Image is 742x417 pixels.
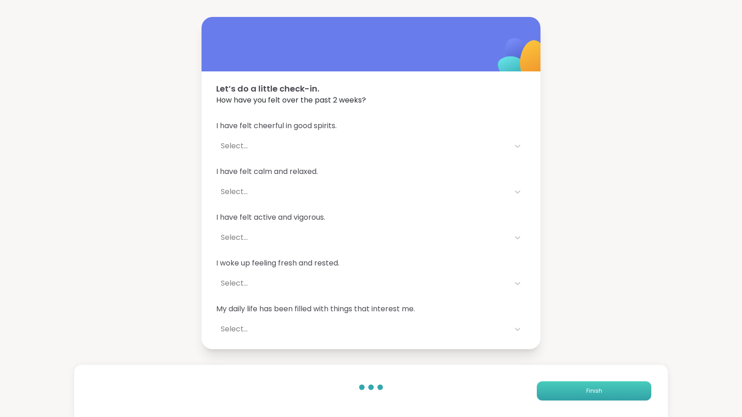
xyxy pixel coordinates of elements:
[216,120,526,131] span: I have felt cheerful in good spirits.
[221,278,505,289] div: Select...
[586,387,602,395] span: Finish
[476,14,567,105] img: ShareWell Logomark
[216,258,526,269] span: I woke up feeling fresh and rested.
[221,324,505,335] div: Select...
[216,212,526,223] span: I have felt active and vigorous.
[216,303,526,314] span: My daily life has been filled with things that interest me.
[537,381,651,401] button: Finish
[216,82,526,95] span: Let’s do a little check-in.
[216,95,526,106] span: How have you felt over the past 2 weeks?
[221,186,505,197] div: Select...
[216,166,526,177] span: I have felt calm and relaxed.
[221,232,505,243] div: Select...
[221,141,505,152] div: Select...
